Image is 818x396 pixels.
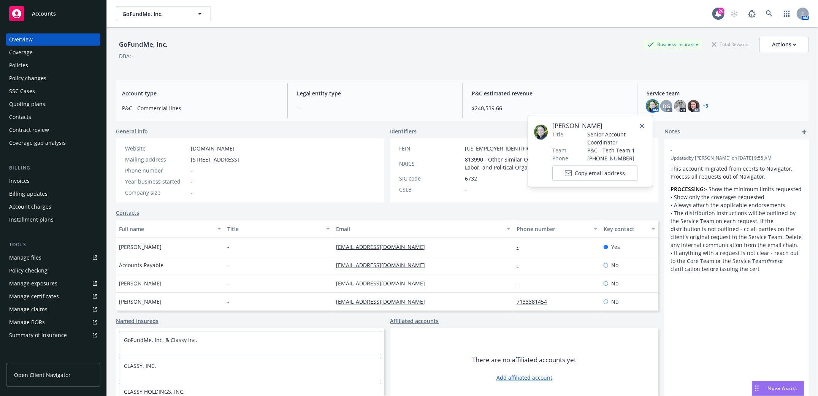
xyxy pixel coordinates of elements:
[9,290,59,303] div: Manage certificates
[390,127,417,135] span: Identifiers
[671,185,705,193] strong: PROCESSING:
[611,261,618,269] span: No
[297,89,453,97] span: Legal entity type
[333,220,514,238] button: Email
[517,225,589,233] div: Phone number
[465,144,574,152] span: [US_EMPLOYER_IDENTIFICATION_NUMBER]
[496,374,552,382] a: Add affiliated account
[9,201,51,213] div: Account charges
[552,147,566,155] span: Team
[744,6,759,21] a: Report a Bug
[336,280,431,287] a: [EMAIL_ADDRESS][DOMAIN_NAME]
[116,40,171,49] div: GoFundMe, Inc.
[6,265,100,277] a: Policy checking
[9,46,33,59] div: Coverage
[703,104,708,108] a: +3
[124,336,197,344] a: GoFundMe, Inc. & Classy Inc.
[119,243,162,251] span: [PERSON_NAME]
[6,188,100,200] a: Billing updates
[116,317,159,325] a: Named insureds
[227,261,229,269] span: -
[6,329,100,341] a: Summary of insurance
[727,6,742,21] a: Start snowing
[191,177,193,185] span: -
[9,175,30,187] div: Invoices
[671,185,803,273] p: • Show the minimum limits requested • Show only the coverages requested • Always attach the appli...
[336,261,431,269] a: [EMAIL_ADDRESS][DOMAIN_NAME]
[6,214,100,226] a: Installment plans
[116,127,148,135] span: General info
[472,355,576,364] span: There are no affiliated accounts yet
[124,362,156,369] a: CLASSY, INC.
[390,317,439,325] a: Affiliated accounts
[552,122,647,131] span: [PERSON_NAME]
[125,188,188,196] div: Company size
[119,52,133,60] div: DBA: -
[6,356,100,364] div: Analytics hub
[191,188,193,196] span: -
[644,40,702,49] div: Business Insurance
[32,11,56,17] span: Accounts
[671,165,803,181] p: This account migrated from ecerts to Navigator. Process all requests out of Navigator.
[6,252,100,264] a: Manage files
[552,155,568,163] span: Phone
[647,100,659,112] img: photo
[399,174,462,182] div: SIC code
[514,220,600,238] button: Phone number
[227,243,229,251] span: -
[637,122,647,131] a: close
[472,89,628,97] span: P&C estimated revenue
[119,279,162,287] span: [PERSON_NAME]
[752,381,762,396] div: Drag to move
[465,155,650,171] span: 813990 - Other Similar Organizations (except Business, Professional, Labor, and Political Organiz...
[6,46,100,59] a: Coverage
[671,155,803,162] span: Updated by [PERSON_NAME] on [DATE] 9:55 AM
[116,209,139,217] a: Contacts
[9,316,45,328] div: Manage BORs
[191,166,193,174] span: -
[671,146,783,154] span: -
[6,85,100,97] a: SSC Cases
[336,298,431,305] a: [EMAIL_ADDRESS][DOMAIN_NAME]
[119,261,163,269] span: Accounts Payable
[125,166,188,174] div: Phone number
[6,137,100,149] a: Coverage gap analysis
[9,98,45,110] div: Quoting plans
[779,6,794,21] a: Switch app
[227,279,229,287] span: -
[124,388,185,395] a: CLASSY HOLDINGS, INC.
[465,185,467,193] span: -
[534,125,548,140] img: employee photo
[6,164,100,172] div: Billing
[9,124,49,136] div: Contract review
[6,72,100,84] a: Policy changes
[9,188,48,200] div: Billing updates
[116,6,211,21] button: GoFundMe, Inc.
[9,72,46,84] div: Policy changes
[9,33,33,46] div: Overview
[6,316,100,328] a: Manage BORs
[297,104,453,112] span: -
[587,147,647,155] span: P&C - Tech Team 1
[399,185,462,193] div: CSLB
[664,127,680,136] span: Notes
[768,385,798,391] span: Nova Assist
[647,89,803,97] span: Service team
[517,280,525,287] a: -
[14,371,71,379] span: Open Client Navigator
[9,277,57,290] div: Manage exposures
[9,303,48,315] div: Manage claims
[125,144,188,152] div: Website
[125,155,188,163] div: Mailing address
[122,104,278,112] span: P&C - Commercial lines
[766,257,776,265] em: first
[611,279,618,287] span: No
[6,290,100,303] a: Manage certificates
[611,243,620,251] span: Yes
[6,175,100,187] a: Invoices
[9,137,66,149] div: Coverage gap analysis
[9,252,41,264] div: Manage files
[122,10,188,18] span: GoFundMe, Inc.
[552,131,563,139] span: Title
[122,89,278,97] span: Account type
